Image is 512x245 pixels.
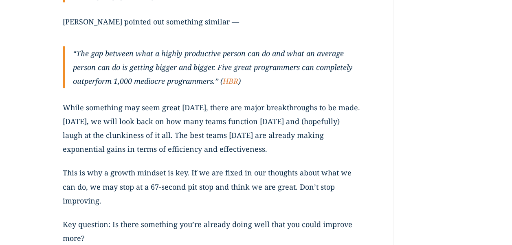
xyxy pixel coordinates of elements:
[63,166,360,217] p: This is why a growth mindset is key. If we are fixed in our thoughts about what we can do, we may...
[63,15,360,38] p: [PERSON_NAME] pointed out something similar —
[73,46,360,88] p: “The gap between what a highly productive person can do and what an average person can do is gett...
[63,101,360,166] p: While something may seem great [DATE], there are major breakthroughs to be made. [DATE], we will ...
[223,76,238,86] a: HBR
